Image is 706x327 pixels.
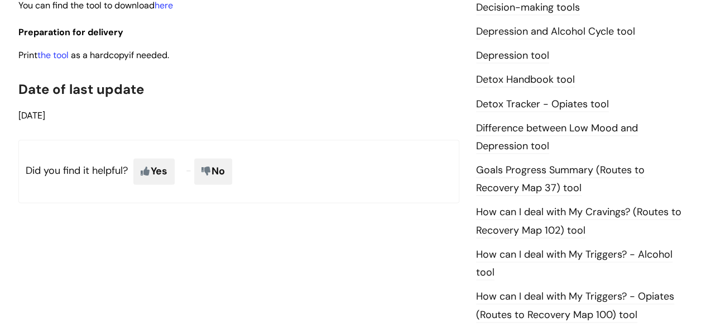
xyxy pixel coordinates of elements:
[194,158,232,184] span: No
[476,25,635,39] a: Depression and Alcohol Cycle tool
[18,140,459,202] p: Did you find it helpful?
[476,121,638,154] a: Difference between Low Mood and Depression tool
[476,248,673,280] a: How can I deal with My Triggers? - Alcohol tool
[18,26,123,38] span: Preparation for delivery
[37,49,69,61] a: the tool
[476,1,580,15] a: Decision-making tools
[476,163,645,196] a: Goals Progress Summary (Routes to Recovery Map 37) tool
[129,49,169,61] span: if needed.
[18,110,45,121] span: [DATE]
[18,80,144,98] span: Date of last update
[18,49,37,61] span: Print
[133,158,175,184] span: Yes
[476,49,549,63] a: Depression tool
[476,73,575,87] a: Detox Handbook tool
[476,205,681,238] a: How can I deal with My Cravings? (Routes to Recovery Map 102) tool
[476,290,674,322] a: How can I deal with My Triggers? - Opiates (Routes to Recovery Map 100) tool
[71,49,129,61] span: as a hardcopy
[476,97,609,112] a: Detox Tracker - Opiates tool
